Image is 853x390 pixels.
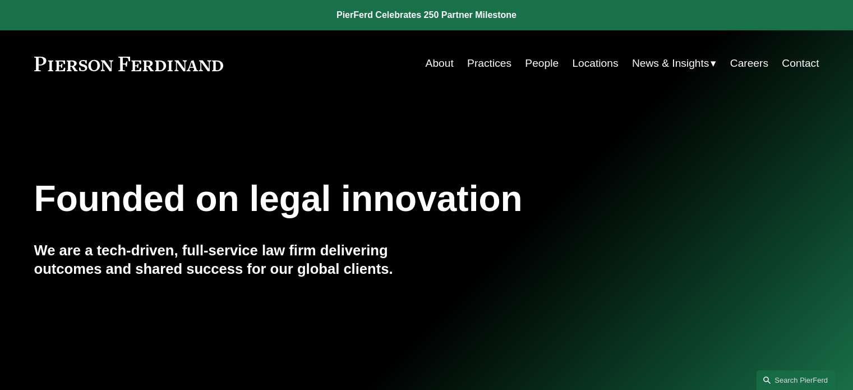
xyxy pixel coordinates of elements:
h4: We are a tech-driven, full-service law firm delivering outcomes and shared success for our global... [34,241,427,278]
a: folder dropdown [632,53,717,74]
a: About [426,53,454,74]
a: Search this site [757,370,835,390]
a: Contact [782,53,819,74]
a: Locations [572,53,618,74]
a: Careers [730,53,768,74]
h1: Founded on legal innovation [34,178,689,219]
span: News & Insights [632,54,709,74]
a: Practices [467,53,511,74]
a: People [525,53,559,74]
